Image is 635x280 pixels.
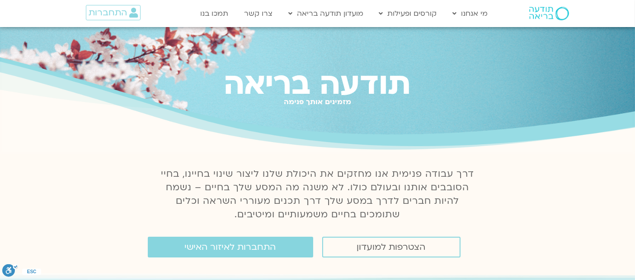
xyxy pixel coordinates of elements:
a: קורסים ופעילות [375,5,442,22]
a: הצטרפות למועדון [322,237,461,257]
a: תמכו בנו [196,5,233,22]
a: התחברות [86,5,141,20]
a: מועדון תודעה בריאה [284,5,368,22]
img: תודעה בריאה [529,7,569,20]
span: התחברות [89,8,127,18]
p: דרך עבודה פנימית אנו מחזקים את היכולת שלנו ליצור שינוי בחיינו, בחיי הסובבים אותנו ובעולם כולו. לא... [156,167,480,221]
a: התחברות לאיזור האישי [148,237,313,257]
span: הצטרפות למועדון [357,242,426,252]
a: צרו קשר [240,5,277,22]
a: מי אנחנו [448,5,493,22]
span: התחברות לאיזור האישי [185,242,276,252]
